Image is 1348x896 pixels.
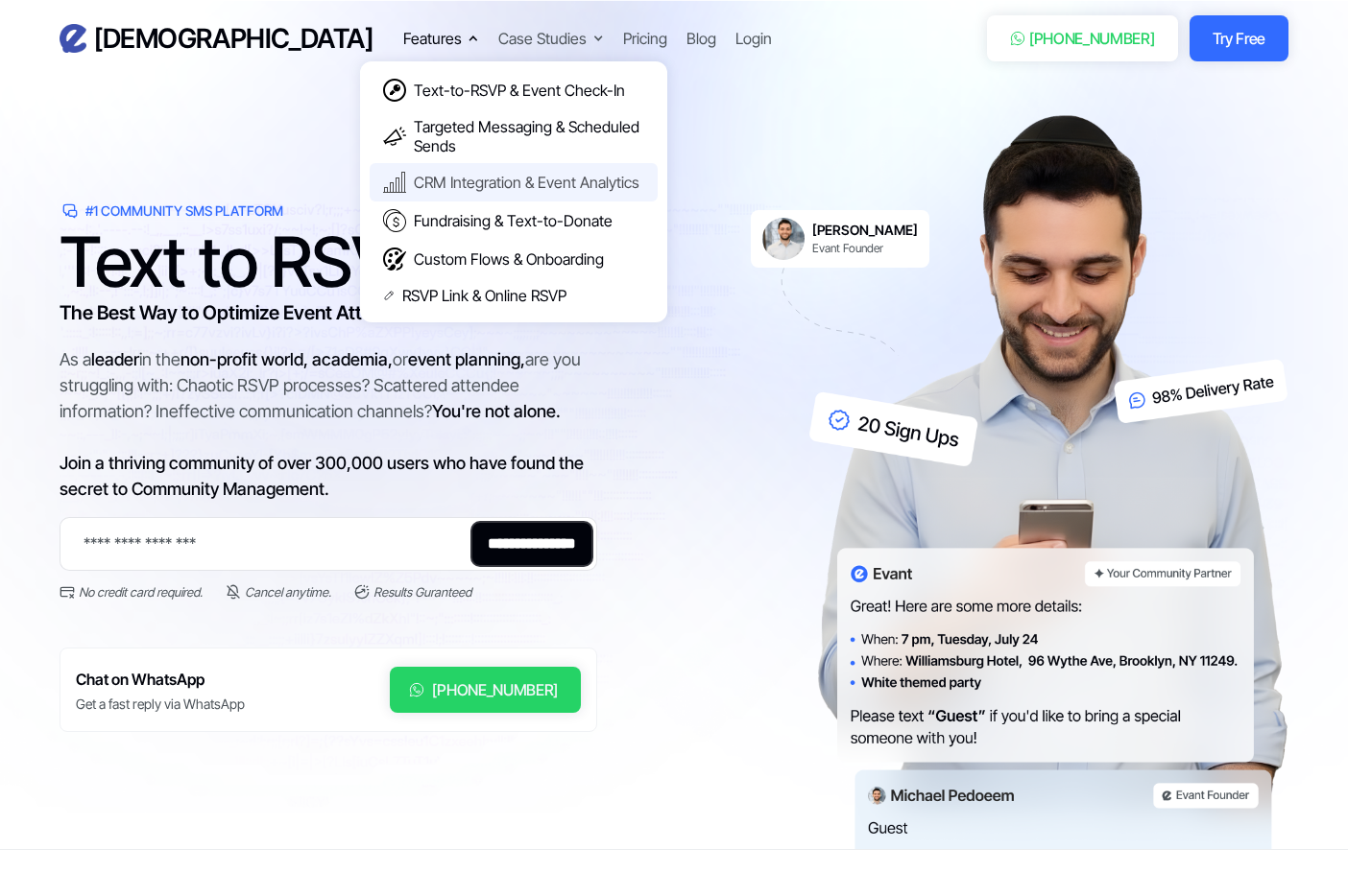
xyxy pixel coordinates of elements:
[432,401,561,421] span: You're not alone.
[432,678,558,701] div: [PHONE_NUMBER]
[79,582,203,601] div: No credit card required.
[402,286,566,305] div: RSVP Link & Online RSVP
[76,695,245,714] div: Get a fast reply via WhatsApp
[370,201,658,240] a: Fundraising & Text-to-Donate
[987,15,1178,61] a: [PHONE_NUMBER]
[76,667,245,693] h6: Chat on WhatsApp
[60,453,584,499] span: Join a thriving community of over 300,000 users who have found the secret to Community Management.
[60,22,373,56] a: home
[414,81,625,100] div: Text-to-RSVP & Event Check-In
[60,346,597,502] div: As a in the or are you struggling with: Chaotic RSVP processes? Scattered attendee information? I...
[91,349,139,369] span: leader
[812,241,918,256] div: Evant Founder
[60,517,597,601] form: Email Form 2
[370,278,658,313] a: RSVP Link & Online RSVP
[498,27,587,50] div: Case Studies
[408,349,525,369] span: event planning,
[414,211,613,230] div: Fundraising & Text-to-Donate
[390,667,581,713] a: [PHONE_NUMBER]
[623,27,667,50] a: Pricing
[85,201,283,221] div: #1 Community SMS Platform
[751,210,929,268] a: [PERSON_NAME]Evant Founder
[414,249,604,269] div: Custom Flows & Onboarding
[403,27,462,50] div: Features
[245,582,331,601] div: Cancel anytime.
[414,173,639,192] div: CRM Integration & Event Analytics
[60,233,597,291] h1: Text to RSVP
[373,582,471,601] div: Results Guranteed
[181,349,393,369] span: non-profit world, academia,
[403,27,479,50] div: Features
[1029,27,1155,50] div: [PHONE_NUMBER]
[360,52,667,322] nav: Features
[370,109,658,163] a: Targeted Messaging & Scheduled Sends
[498,27,604,50] div: Case Studies
[60,298,597,327] h3: The Best Way to Optimize Event Attendance
[370,163,658,201] a: CRM Integration & Event Analytics
[94,22,373,56] h3: [DEMOGRAPHIC_DATA]
[686,27,716,50] a: Blog
[370,71,658,109] a: Text-to-RSVP & Event Check-In
[414,117,644,155] div: Targeted Messaging & Scheduled Sends
[1190,15,1288,61] a: Try Free
[370,240,658,278] a: Custom Flows & Onboarding
[812,222,918,239] h6: [PERSON_NAME]
[735,27,772,50] a: Login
